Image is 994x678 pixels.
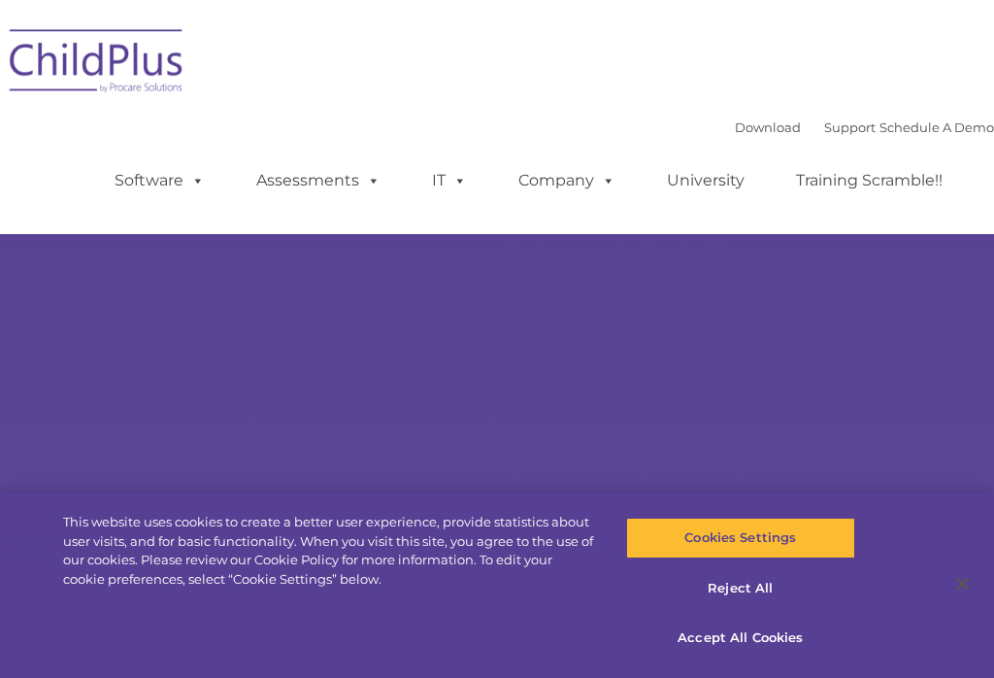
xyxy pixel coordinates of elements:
a: University [647,161,764,200]
div: This website uses cookies to create a better user experience, provide statistics about user visit... [63,513,596,589]
button: Reject All [626,568,855,609]
font: | [735,119,994,135]
a: Support [824,119,876,135]
a: Schedule A Demo [879,119,994,135]
button: Cookies Settings [626,518,855,559]
a: Training Scramble!! [777,161,962,200]
button: Close [942,562,984,605]
a: IT [413,161,486,200]
button: Accept All Cookies [626,618,855,659]
a: Assessments [237,161,400,200]
a: Software [95,161,224,200]
a: Company [499,161,635,200]
a: Download [735,119,801,135]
